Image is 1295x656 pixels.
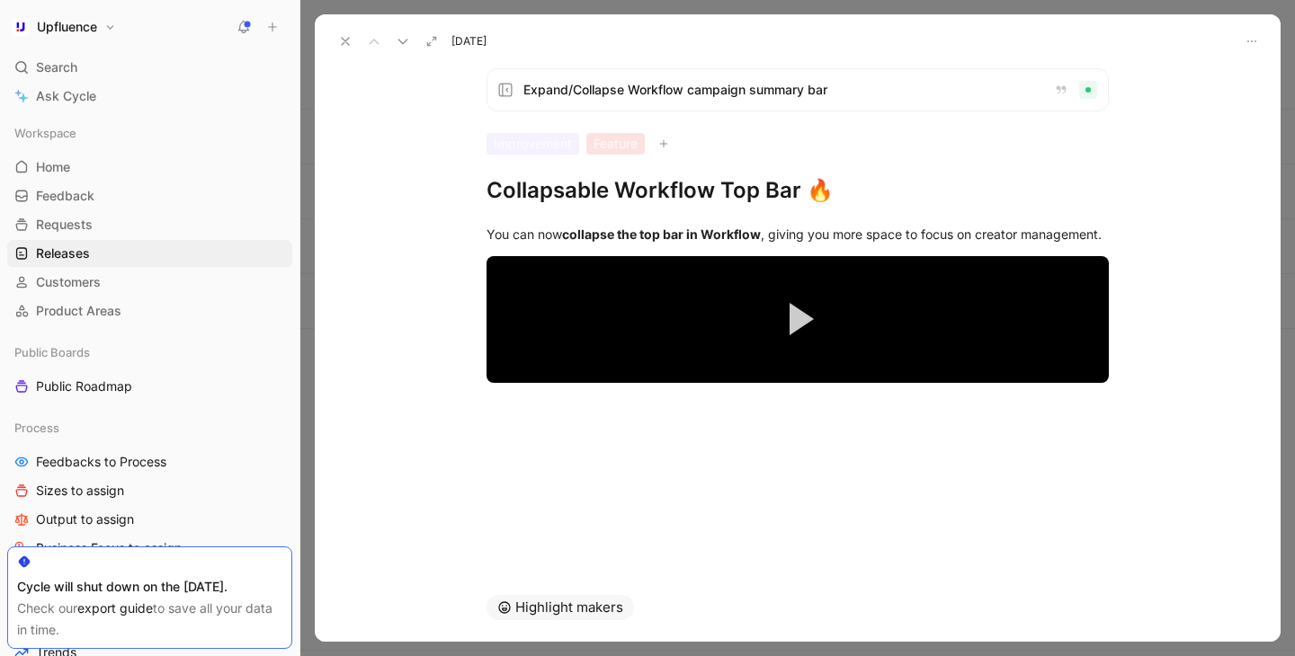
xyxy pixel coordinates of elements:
[36,244,90,262] span: Releases
[7,154,292,181] a: Home
[77,600,153,616] a: export guide
[36,482,124,500] span: Sizes to assign
[487,595,634,620] button: Highlight makers
[36,377,132,395] span: Public Roadmap
[36,453,166,471] span: Feedbacks to Process
[7,297,292,324] a: Product Areas
[7,414,292,562] div: ProcessFeedbacks to ProcessSizes to assignOutput to assignBusiness Focus to assign
[562,226,761,242] strong: collapse the top bar in Workflow
[7,448,292,475] a: Feedbacks to Process
[7,83,292,110] a: Ask Cycle
[36,510,134,528] span: Output to assign
[487,133,579,155] div: Improvement
[36,539,182,557] span: Business Focus to assign
[36,57,77,78] span: Search
[36,158,70,176] span: Home
[17,576,282,598] div: Cycle will shut down on the [DATE].
[7,477,292,504] a: Sizes to assign
[7,535,292,562] a: Business Focus to assign
[523,79,1040,101] span: Expand/Collapse Workflow campaign summary bar
[37,19,97,35] h1: Upfluence
[7,506,292,533] a: Output to assign
[7,414,292,441] div: Process
[36,216,93,234] span: Requests
[14,343,90,361] span: Public Boards
[757,279,838,359] button: Play Video
[487,133,1109,155] div: ImprovementFeature
[36,302,121,320] span: Product Areas
[17,598,282,641] div: Check our to save all your data in time.
[7,120,292,146] div: Workspace
[14,124,76,142] span: Workspace
[7,54,292,81] div: Search
[7,339,292,366] div: Public Boards
[7,373,292,400] a: Public Roadmap
[7,240,292,267] a: Releases
[7,339,292,400] div: Public BoardsPublic Roadmap
[586,133,645,155] div: Feature
[487,176,1109,205] h1: Collapsable Workflow Top Bar 🔥
[7,182,292,209] a: Feedback
[451,34,487,49] span: [DATE]
[36,187,94,205] span: Feedback
[36,85,96,107] span: Ask Cycle
[36,273,101,291] span: Customers
[487,225,1109,244] div: You can now , giving you more space to focus on creator management.
[487,256,1109,383] div: Video Player
[7,269,292,296] a: Customers
[7,14,121,40] button: UpfluenceUpfluence
[12,18,30,36] img: Upfluence
[7,211,292,238] a: Requests
[14,419,59,437] span: Process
